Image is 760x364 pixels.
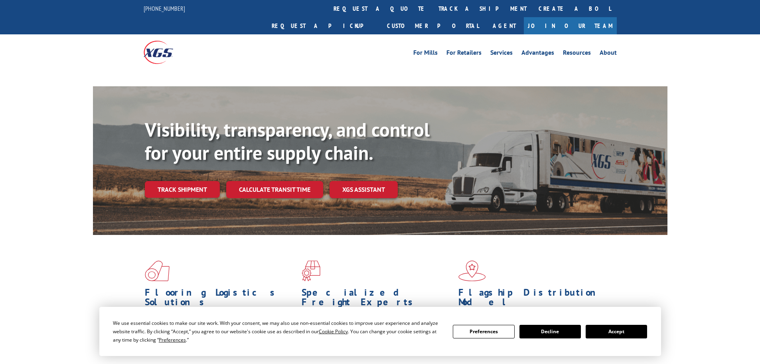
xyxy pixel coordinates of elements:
[381,17,485,34] a: Customer Portal
[266,17,381,34] a: Request a pickup
[458,288,609,311] h1: Flagship Distribution Model
[413,50,438,58] a: For Mills
[563,50,591,58] a: Resources
[519,325,581,338] button: Decline
[145,181,220,198] a: Track shipment
[302,288,452,311] h1: Specialized Freight Experts
[490,50,513,58] a: Services
[485,17,524,34] a: Agent
[113,319,443,344] div: We use essential cookies to make our site work. With your consent, we may also use non-essential ...
[458,261,486,281] img: xgs-icon-flagship-distribution-model-red
[446,50,482,58] a: For Retailers
[144,4,185,12] a: [PHONE_NUMBER]
[302,261,320,281] img: xgs-icon-focused-on-flooring-red
[145,117,430,165] b: Visibility, transparency, and control for your entire supply chain.
[319,328,348,335] span: Cookie Policy
[521,50,554,58] a: Advantages
[145,261,170,281] img: xgs-icon-total-supply-chain-intelligence-red
[145,288,296,311] h1: Flooring Logistics Solutions
[159,336,186,343] span: Preferences
[524,17,617,34] a: Join Our Team
[226,181,323,198] a: Calculate transit time
[99,307,661,356] div: Cookie Consent Prompt
[600,50,617,58] a: About
[330,181,398,198] a: XGS ASSISTANT
[586,325,647,338] button: Accept
[453,325,514,338] button: Preferences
